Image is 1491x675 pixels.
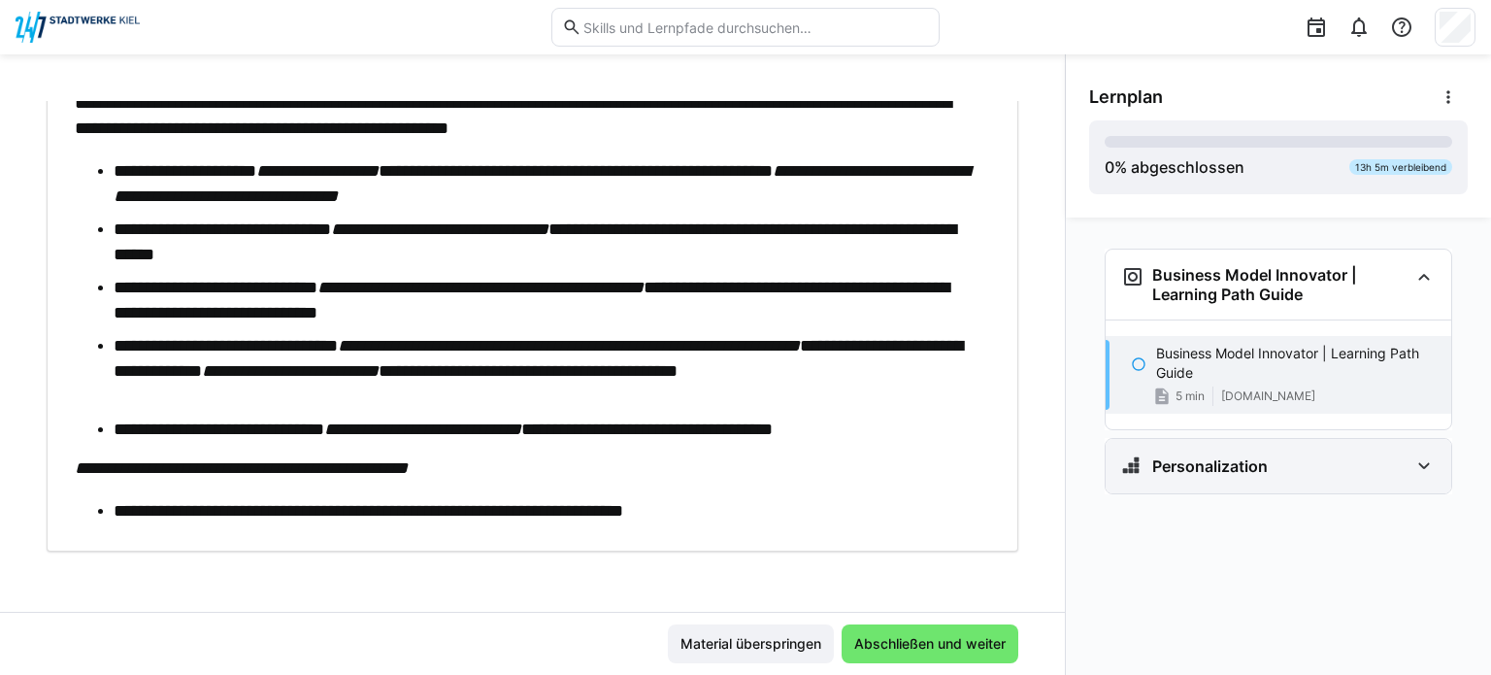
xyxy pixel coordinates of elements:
p: Business Model Innovator | Learning Path Guide [1156,344,1436,383]
span: Abschließen und weiter [851,634,1009,654]
div: 13h 5m verbleibend [1349,159,1452,175]
h3: Personalization [1152,456,1268,476]
input: Skills und Lernpfade durchsuchen… [581,18,929,36]
h3: Business Model Innovator | Learning Path Guide [1152,265,1408,304]
button: Material überspringen [668,624,834,663]
button: Abschließen und weiter [842,624,1018,663]
div: % abgeschlossen [1105,155,1244,179]
span: Material überspringen [678,634,824,654]
span: [DOMAIN_NAME] [1221,388,1315,404]
span: 0 [1105,157,1114,177]
span: 5 min [1176,388,1205,404]
span: Lernplan [1089,86,1163,108]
